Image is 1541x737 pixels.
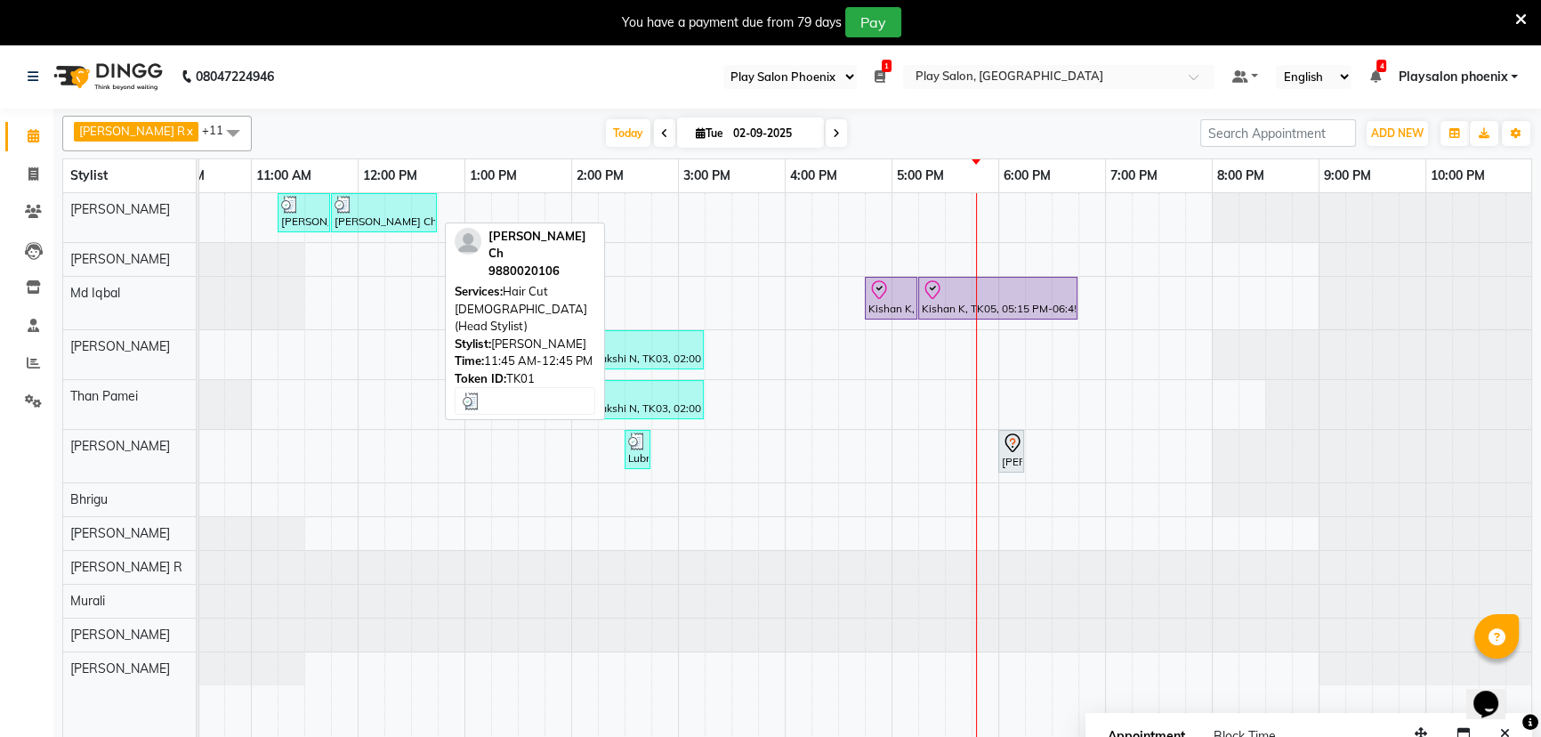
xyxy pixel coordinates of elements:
div: Kishan K, TK05, 05:15 PM-06:45 PM, ULTIMATE BESPOKE HAIR AND SCALP RITUAL - 90 MIN Men [920,279,1076,317]
a: 12:00 PM [359,163,422,189]
a: 3:00 PM [679,163,735,189]
span: +11 [202,123,237,137]
a: 1:00 PM [465,163,521,189]
b: 08047224946 [196,52,274,101]
div: [PERSON_NAME] [455,336,595,353]
input: Search Appointment [1200,119,1356,147]
a: 7:00 PM [1106,163,1162,189]
div: You have a payment due from 79 days [622,13,842,32]
a: 4 [1369,69,1380,85]
div: Meenakshi N, TK03, 02:00 PM-03:15 PM, Advanced [GEOGRAPHIC_DATA] [573,383,702,417]
button: ADD NEW [1367,121,1428,146]
span: Hair Cut [DEMOGRAPHIC_DATA] (Head Stylist) [455,284,587,333]
iframe: chat widget [1466,666,1523,719]
a: 1 [875,69,885,85]
span: Time: [455,353,484,368]
div: 9880020106 [488,263,595,280]
img: logo [45,52,167,101]
span: Than Pamei [70,388,138,404]
img: profile [455,228,481,255]
div: Kishan K, TK05, 04:45 PM-05:15 PM, [PERSON_NAME] Shaping [867,279,916,317]
button: Pay [845,7,901,37]
span: Playsalon phoenix [1398,68,1507,86]
div: [PERSON_NAME] Ch, TK01, 11:15 AM-11:45 AM, FUSIO-DOSE PLUS RITUAL- 30 MIN [279,196,328,230]
span: Services: [455,284,503,298]
div: 11:45 AM-12:45 PM [455,352,595,370]
span: Murali [70,593,105,609]
a: x [185,124,193,138]
span: 4 [1376,60,1386,72]
div: [PERSON_NAME] Ch, TK01, 11:45 AM-12:45 PM, Hair Cut [DEMOGRAPHIC_DATA] (Head Stylist) [333,196,435,230]
span: 1 [882,60,892,72]
a: 8:00 PM [1213,163,1269,189]
span: [PERSON_NAME] [70,660,170,676]
div: Lubna ., TK04, 02:30 PM-02:45 PM, 3G upper lip [626,433,649,466]
a: 5:00 PM [892,163,948,189]
span: [PERSON_NAME] R [79,124,185,138]
span: [PERSON_NAME] [70,525,170,541]
a: 11:00 AM [252,163,316,189]
span: [PERSON_NAME] [70,438,170,454]
div: [PERSON_NAME], TK02, 06:00 PM-06:15 PM, Threading-Eye Brow Shaping [1000,433,1022,470]
span: [PERSON_NAME] [70,251,170,267]
span: [PERSON_NAME] [70,338,170,354]
span: Token ID: [455,371,506,385]
input: 2025-09-02 [728,120,817,147]
span: Bhrigu [70,491,108,507]
div: Meenakshi N, TK03, 02:00 PM-03:15 PM, Advanced Pedicure [573,333,702,367]
span: [PERSON_NAME] [70,201,170,217]
span: Stylist: [455,336,491,351]
span: Today [606,119,650,147]
span: [PERSON_NAME] Ch [488,229,586,261]
span: ADD NEW [1371,126,1424,140]
a: 2:00 PM [572,163,628,189]
a: 9:00 PM [1319,163,1376,189]
div: TK01 [455,370,595,388]
a: 4:00 PM [786,163,842,189]
span: [PERSON_NAME] [70,627,170,643]
a: 6:00 PM [999,163,1055,189]
span: Md Iqbal [70,285,120,301]
a: 10:00 PM [1426,163,1489,189]
span: Tue [691,126,728,140]
span: [PERSON_NAME] R [70,559,182,575]
span: Stylist [70,167,108,183]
